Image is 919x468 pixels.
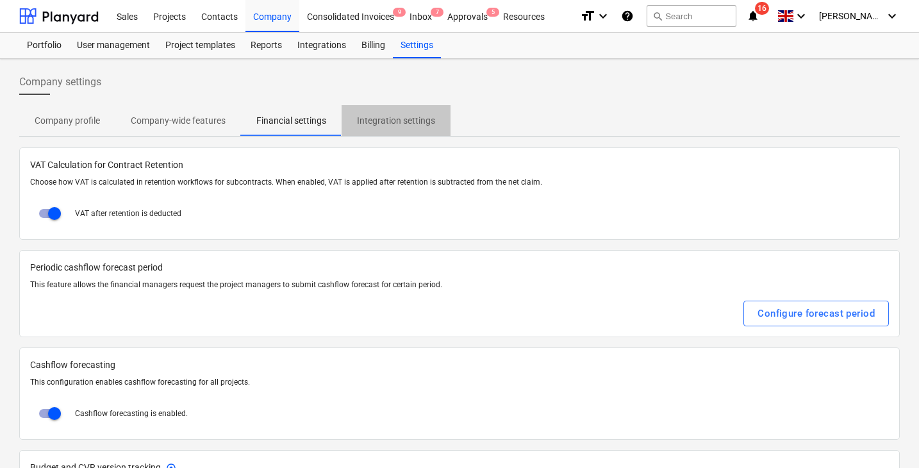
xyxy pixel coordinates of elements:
p: Company profile [35,114,100,128]
p: Choose how VAT is calculated in retention workflows for subcontracts. When enabled, VAT is applie... [30,177,889,188]
a: Billing [354,33,393,58]
i: keyboard_arrow_down [793,8,809,24]
span: 5 [486,8,499,17]
a: User management [69,33,158,58]
button: Search [647,5,736,27]
p: Periodic cashflow forecast period [30,261,889,274]
div: Configure forecast period [758,305,875,322]
p: VAT after retention is deducted [75,208,181,219]
span: Cashflow forecasting [30,358,889,372]
p: This configuration enables cashflow forecasting for all projects. [30,377,889,388]
i: format_size [580,8,595,24]
i: keyboard_arrow_down [595,8,611,24]
button: Configure forecast period [743,301,889,326]
span: 16 [755,2,769,15]
span: search [652,11,663,21]
p: Company-wide features [131,114,226,128]
a: Portfolio [19,33,69,58]
span: [PERSON_NAME] [819,11,883,21]
i: keyboard_arrow_down [884,8,900,24]
i: Knowledge base [621,8,634,24]
a: Settings [393,33,441,58]
i: notifications [747,8,759,24]
span: VAT Calculation for Contract Retention [30,158,889,172]
p: Cashflow forecasting is enabled. [75,408,188,419]
span: Company settings [19,74,101,90]
iframe: Chat Widget [855,406,919,468]
span: 7 [431,8,443,17]
p: This feature allows the financial managers request the project managers to submit cashflow foreca... [30,280,889,290]
a: Integrations [290,33,354,58]
span: 9 [393,8,406,17]
a: Reports [243,33,290,58]
a: Project templates [158,33,243,58]
p: Integration settings [357,114,435,128]
p: Financial settings [256,114,326,128]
